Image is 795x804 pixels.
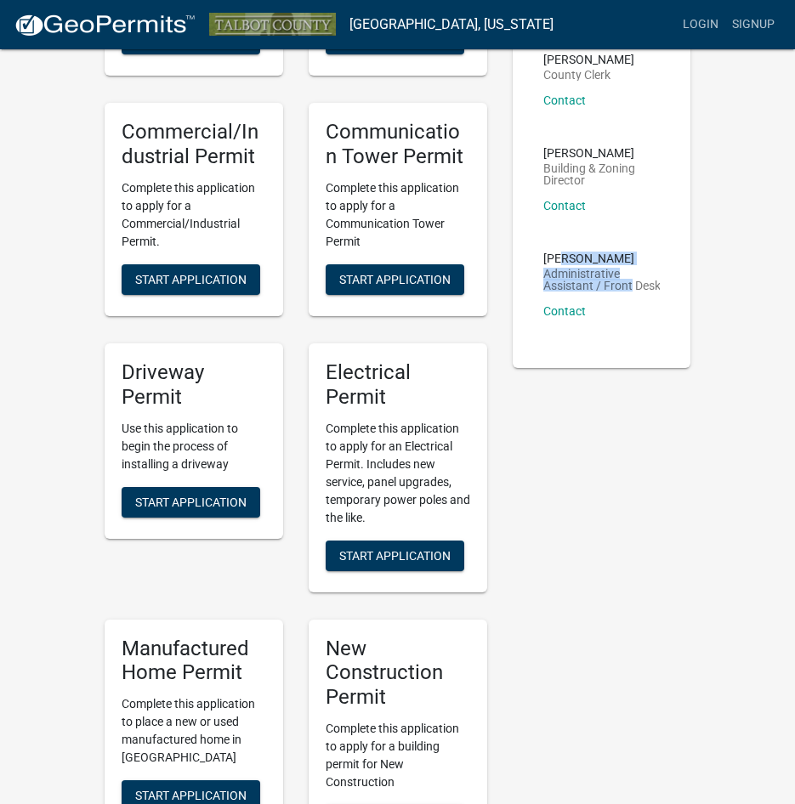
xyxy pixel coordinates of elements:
[349,10,554,39] a: [GEOGRAPHIC_DATA], [US_STATE]
[122,120,266,169] h5: Commercial/Industrial Permit
[122,487,260,518] button: Start Application
[339,272,451,286] span: Start Application
[135,272,247,286] span: Start Application
[725,8,781,41] a: Signup
[543,304,586,318] a: Contact
[543,54,634,65] p: [PERSON_NAME]
[543,69,634,81] p: County Clerk
[135,495,247,508] span: Start Application
[326,120,470,169] h5: Communication Tower Permit
[339,548,451,562] span: Start Application
[326,264,464,295] button: Start Application
[135,789,247,802] span: Start Application
[543,252,661,264] p: [PERSON_NAME]
[209,13,336,36] img: Talbot County, Georgia
[543,162,661,186] p: Building & Zoning Director
[676,8,725,41] a: Login
[543,147,661,159] p: [PERSON_NAME]
[543,268,661,292] p: Administrative Assistant / Front Desk
[543,199,586,212] a: Contact
[326,420,470,527] p: Complete this application to apply for an Electrical Permit. Includes new service, panel upgrades...
[326,541,464,571] button: Start Application
[122,360,266,410] h5: Driveway Permit
[122,420,266,473] p: Use this application to begin the process of installing a driveway
[326,360,470,410] h5: Electrical Permit
[326,637,470,710] h5: New Construction Permit
[122,179,266,251] p: Complete this application to apply for a Commercial/Industrial Permit.
[122,695,266,767] p: Complete this application to place a new or used manufactured home in [GEOGRAPHIC_DATA]
[326,179,470,251] p: Complete this application to apply for a Communication Tower Permit
[122,264,260,295] button: Start Application
[543,93,586,107] a: Contact
[326,720,470,791] p: Complete this application to apply for a building permit for New Construction
[122,637,266,686] h5: Manufactured Home Permit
